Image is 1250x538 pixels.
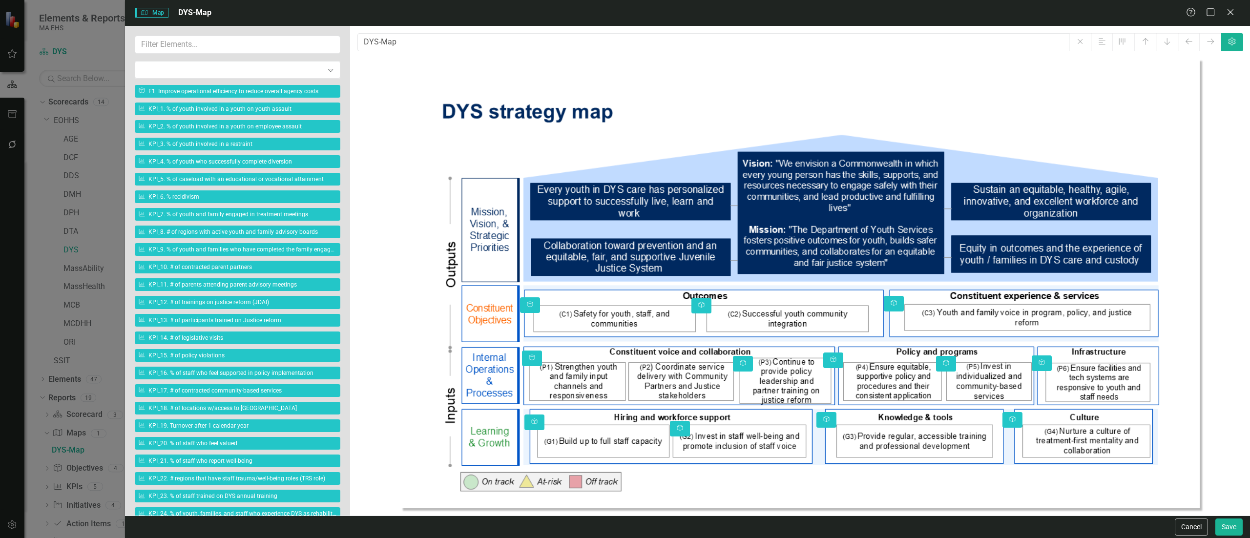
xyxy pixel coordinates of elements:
button: No elements selected [1178,33,1200,51]
button: No elements selected [1134,33,1157,51]
a: KPI_7. % of youth and family engaged in treatment meetings [135,208,340,221]
button: No elements selected [1091,33,1113,51]
a: KPI_24. % of youth, families, and staff who experience DYS as rehabilitative versus punitive [135,507,340,520]
a: KPI_4. % of youth who successfully complete diversion [135,155,340,168]
button: No elements selected [1156,33,1178,51]
button: No elements selected [1112,33,1135,51]
a: KPI_23. % of staff trained on DYS annual training [135,490,340,502]
a: KPI_16. % of staff who feel supported in policy implementation [135,367,340,379]
a: KPI_17. # of contracted community-based services [135,384,340,397]
a: KPI_20. % of staff who feel valued [135,437,340,450]
button: Cancel [1175,518,1208,536]
a: F1. Improve operational efficiency to reduce overall agency costs [135,85,340,98]
span: DYS-Map [178,8,211,17]
a: KPI_18. # of locations w/access to [GEOGRAPHIC_DATA] [135,402,340,414]
a: KPI_9. % of youth and families who have completed the family engagement survey [135,243,340,256]
a: KPI_14. # of legislative visits [135,331,340,344]
a: KPI_12. # of trainings on justice reform (JDAI) [135,296,340,309]
input: Filter Elements... [135,36,340,54]
a: KPI_10. # of contracted parent partners [135,261,340,273]
a: KPI_2. % of youth involved in a youth on employee assault [135,120,340,133]
a: KPI_5. % of caseload with an educational or vocational attainment [135,173,340,186]
a: KPI_6. % recidivism [135,190,340,203]
a: KPI_22. # regions that have staff trauma/well-being roles (TRS role) [135,472,340,485]
a: KPI_8. # of regions with active youth and family advisory boards [135,226,340,238]
a: KPI_13. # of participants trained on Justice reform [135,314,340,327]
a: KPI_15. # of policy violations [135,349,340,362]
span: Map [135,8,168,18]
a: KPI_3. % of youth involved in a restraint [135,138,340,150]
input: Name [357,33,1070,51]
button: No elements selected [1069,33,1091,51]
a: KPI_21. % of staff who report well-being [135,455,340,467]
a: KPI_1. % of youth involved in a youth on youth assault [135,103,340,115]
img: DYS-Map [400,59,1200,508]
a: KPI_19. Turnover after 1 calendar year [135,419,340,432]
button: Save [1215,518,1243,536]
a: KPI_11. # of parents attending parent advisory meetings [135,278,340,291]
button: No elements selected [1199,33,1222,51]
